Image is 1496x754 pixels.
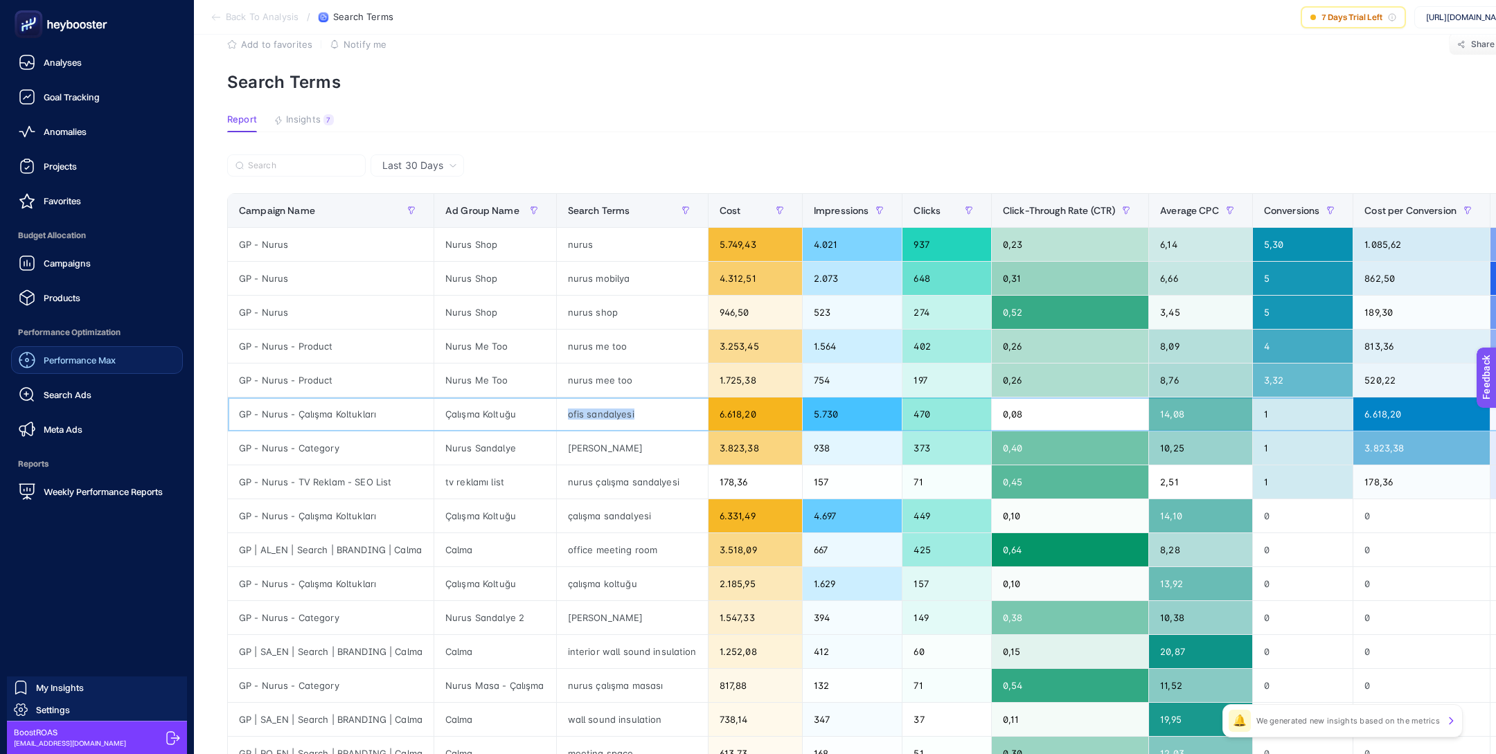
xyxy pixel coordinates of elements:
[1253,703,1353,736] div: 0
[709,601,802,634] div: 1.547,33
[902,703,990,736] div: 37
[902,296,990,329] div: 274
[803,635,902,668] div: 412
[902,363,990,397] div: 197
[803,431,902,465] div: 938
[1003,205,1115,216] span: Click-Through Rate (CTR)
[44,354,116,366] span: Performance Max
[44,486,163,497] span: Weekly Performance Reports
[557,431,708,465] div: [PERSON_NAME]
[803,465,902,499] div: 157
[11,318,183,346] span: Performance Optimization
[992,601,1148,634] div: 0,38
[992,465,1148,499] div: 0,45
[382,159,443,172] span: Last 30 Days
[307,11,310,22] span: /
[1253,601,1353,634] div: 0
[7,676,187,699] a: My Insights
[44,424,82,435] span: Meta Ads
[1149,499,1252,532] div: 14,10
[803,567,902,600] div: 1.629
[44,161,77,172] span: Projects
[434,228,556,261] div: Nurus Shop
[709,669,802,702] div: 817,88
[445,205,519,216] span: Ad Group Name
[11,249,183,277] a: Campaigns
[803,499,902,532] div: 4.697
[14,738,126,748] span: [EMAIL_ADDRESS][DOMAIN_NAME]
[434,669,556,702] div: Nurus Masa - Çalışma
[228,635,434,668] div: GP | SA_EN | Search | BRANDING | Calma
[902,669,990,702] div: 71
[44,126,87,137] span: Anomalies
[902,499,990,532] div: 449
[1353,635,1490,668] div: 0
[228,397,434,431] div: GP - Nurus - Çalışma Koltukları
[11,187,183,215] a: Favorites
[709,363,802,397] div: 1.725,38
[11,118,183,145] a: Anomalies
[1253,363,1353,397] div: 3,32
[568,205,630,216] span: Search Terms
[239,205,315,216] span: Campaign Name
[1353,533,1490,566] div: 0
[7,699,187,721] a: Settings
[709,296,802,329] div: 946,50
[803,330,902,363] div: 1.564
[803,533,902,566] div: 667
[1353,567,1490,600] div: 0
[1253,533,1353,566] div: 0
[557,397,708,431] div: ofis sandalyesi
[11,346,183,374] a: Performance Max
[557,567,708,600] div: çalışma koltuğu
[1353,228,1490,261] div: 1.085,62
[992,363,1148,397] div: 0,26
[286,114,321,125] span: Insights
[1253,431,1353,465] div: 1
[228,669,434,702] div: GP - Nurus - Category
[11,415,183,443] a: Meta Ads
[11,48,183,76] a: Analyses
[1149,262,1252,295] div: 6,66
[344,39,386,50] span: Notify me
[1229,710,1251,732] div: 🔔
[902,635,990,668] div: 60
[1256,715,1440,726] p: We generated new insights based on the metrics
[11,381,183,409] a: Search Ads
[434,296,556,329] div: Nurus Shop
[228,262,434,295] div: GP - Nurus
[228,431,434,465] div: GP - Nurus - Category
[1321,12,1382,23] span: 7 Days Trial Left
[709,635,802,668] div: 1.252,08
[228,363,434,397] div: GP - Nurus - Product
[803,262,902,295] div: 2.073
[803,601,902,634] div: 394
[902,262,990,295] div: 648
[709,228,802,261] div: 5.749,43
[992,397,1148,431] div: 0,08
[434,533,556,566] div: Calma
[44,389,91,400] span: Search Ads
[11,450,183,478] span: Reports
[248,161,357,171] input: Search
[330,39,386,50] button: Notify me
[11,152,183,180] a: Projects
[1353,363,1490,397] div: 520,22
[720,205,741,216] span: Cost
[557,228,708,261] div: nurus
[11,222,183,249] span: Budget Allocation
[992,669,1148,702] div: 0,54
[557,363,708,397] div: nurus mee too
[434,363,556,397] div: Nurus Me Too
[709,330,802,363] div: 3.253,45
[1149,601,1252,634] div: 10,38
[1149,703,1252,736] div: 19,95
[902,228,990,261] div: 937
[902,465,990,499] div: 71
[228,465,434,499] div: GP - Nurus - TV Reklam - SEO List
[1253,262,1353,295] div: 5
[557,703,708,736] div: wall sound insulation
[557,601,708,634] div: [PERSON_NAME]
[992,330,1148,363] div: 0,26
[1149,330,1252,363] div: 8,09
